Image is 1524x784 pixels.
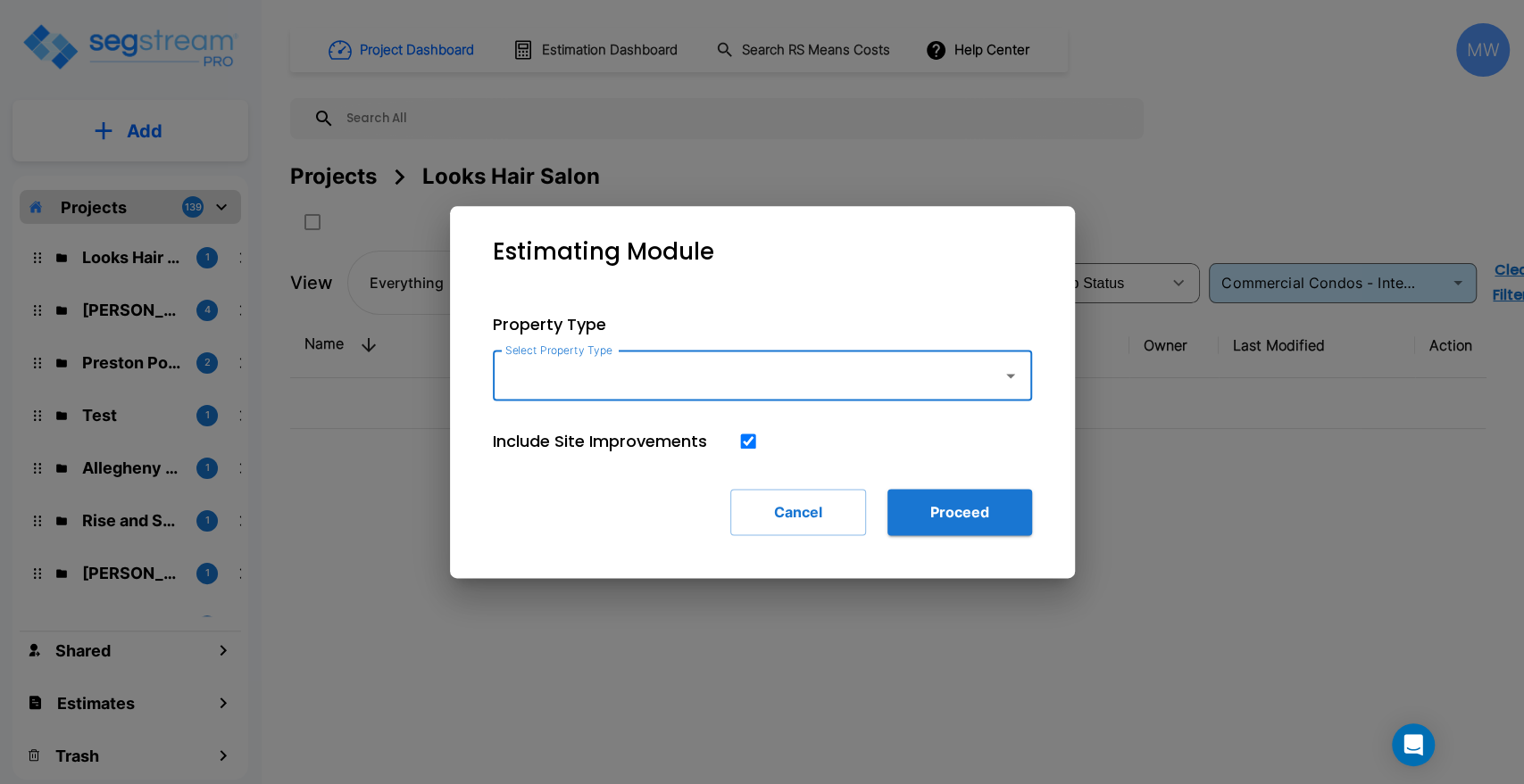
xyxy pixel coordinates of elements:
p: Include Site Improvements [493,429,707,453]
button: Proceed [887,489,1032,535]
label: Select Property Type [505,342,612,358]
p: Estimating Module [493,235,714,269]
div: Open Intercom Messenger [1392,723,1435,766]
button: Cancel [730,489,866,535]
p: Property Type [493,312,1032,336]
